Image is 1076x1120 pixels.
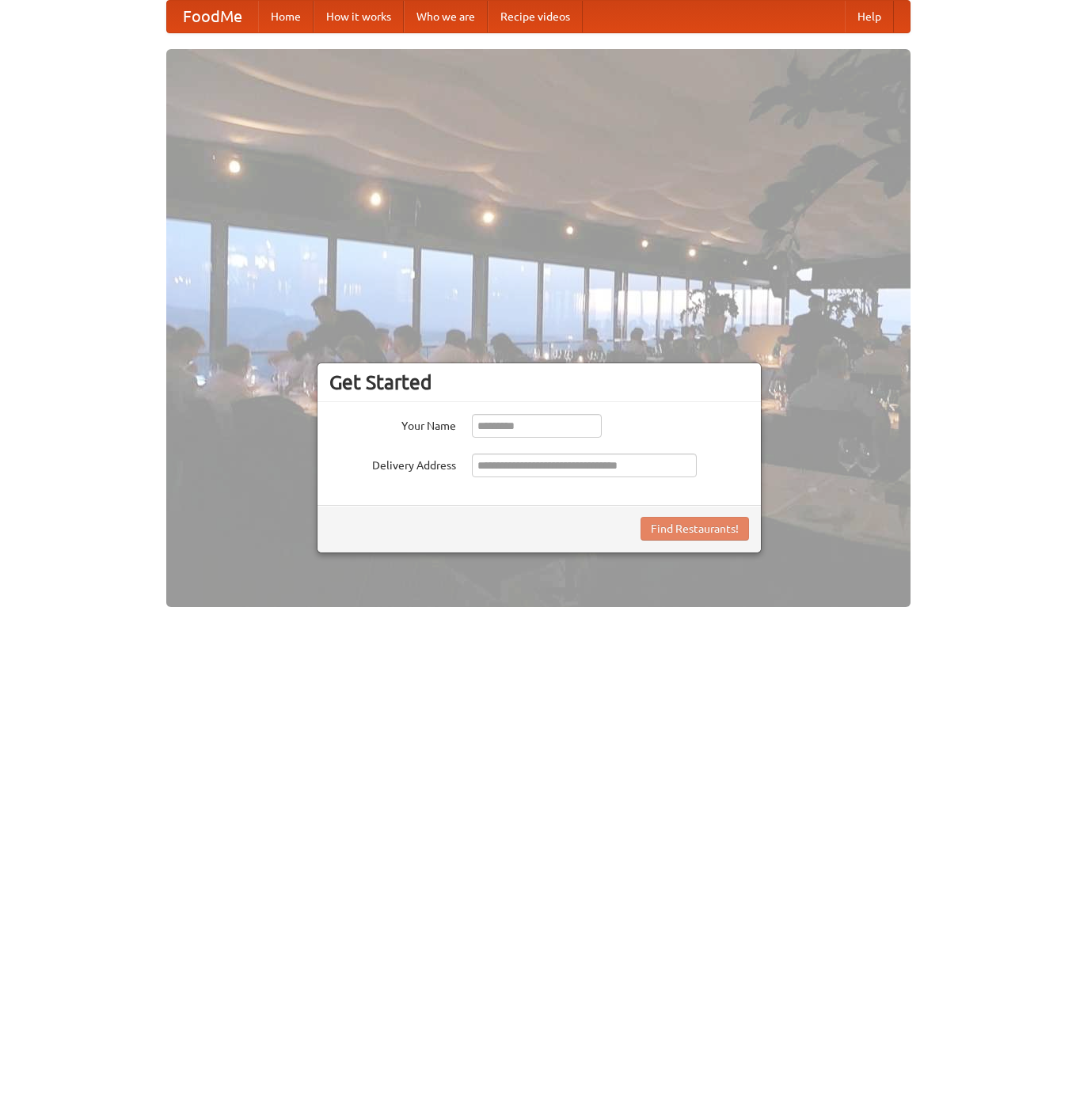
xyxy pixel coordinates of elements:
[329,414,456,434] label: Your Name
[314,1,404,32] a: How it works
[329,454,456,473] label: Delivery Address
[488,1,583,32] a: Recipe videos
[845,1,894,32] a: Help
[404,1,488,32] a: Who we are
[329,370,749,394] h3: Get Started
[258,1,314,32] a: Home
[167,1,258,32] a: FoodMe
[641,517,749,541] button: Find Restaurants!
